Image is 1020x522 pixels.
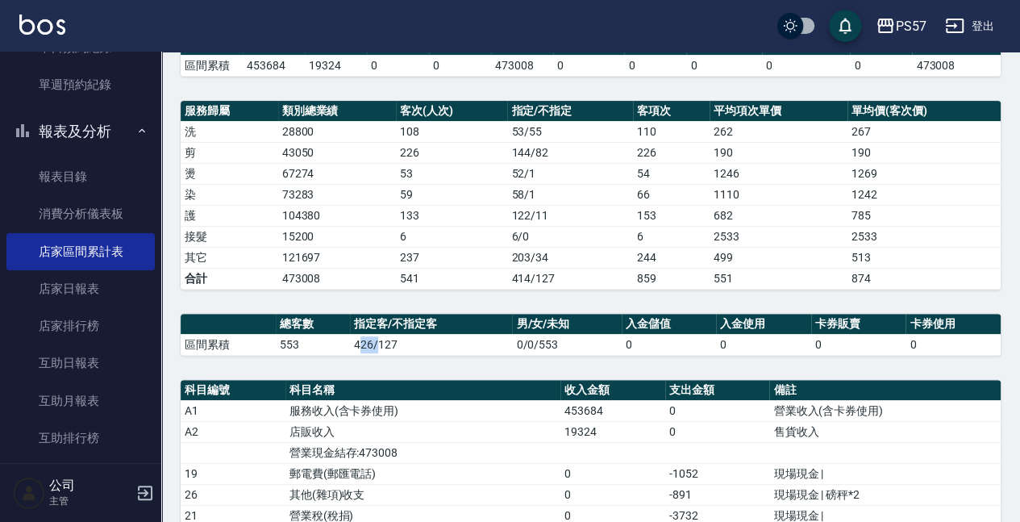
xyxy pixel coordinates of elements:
td: 874 [847,268,1001,289]
th: 入金儲值 [622,314,717,335]
a: 單週預約紀錄 [6,66,155,103]
td: 267 [847,121,1001,142]
th: 客項次 [633,101,710,122]
a: 店家區間累計表 [6,233,155,270]
td: 0 [906,334,1001,355]
td: 262 [710,121,848,142]
td: 226 [396,142,508,163]
td: 67274 [278,163,396,184]
img: Logo [19,15,65,35]
a: 互助日報表 [6,345,155,382]
td: 店販收入 [285,421,560,442]
td: 0 [686,55,761,76]
th: 客次(人次) [396,101,508,122]
td: 54 [633,163,710,184]
td: 473008 [491,55,553,76]
td: 108 [396,121,508,142]
th: 卡券販賣 [811,314,906,335]
td: 現場現金 | [769,463,1001,484]
td: 0 [553,55,625,76]
td: 營業收入(含卡券使用) [769,400,1001,421]
td: 190 [847,142,1001,163]
th: 卡券使用 [906,314,1001,335]
td: 785 [847,205,1001,226]
td: 237 [396,247,508,268]
th: 備註 [769,380,1001,401]
a: 店家排行榜 [6,307,155,345]
td: 453684 [560,400,665,421]
td: 燙 [181,163,278,184]
td: 0 [429,55,491,76]
button: save [829,10,861,42]
td: 0 [716,334,811,355]
td: 73283 [278,184,396,205]
td: 28800 [278,121,396,142]
img: Person [13,477,45,509]
th: 科目編號 [181,380,285,401]
th: 類別總業績 [278,101,396,122]
a: 消費分析儀表板 [6,195,155,232]
td: 2533 [710,226,848,247]
td: 19 [181,463,285,484]
td: 104380 [278,205,396,226]
td: 0 [811,334,906,355]
td: 15200 [278,226,396,247]
td: 58 / 1 [507,184,632,205]
td: 553 [276,334,351,355]
th: 男/女/未知 [512,314,621,335]
td: 洗 [181,121,278,142]
td: 66 [633,184,710,205]
td: 26 [181,484,285,505]
a: 報表目錄 [6,158,155,195]
td: 133 [396,205,508,226]
td: 59 [396,184,508,205]
td: 682 [710,205,848,226]
td: 0 [367,55,429,76]
td: 244 [633,247,710,268]
td: 6 [396,226,508,247]
td: 453684 [243,55,305,76]
td: 0 [665,421,770,442]
td: 203 / 34 [507,247,632,268]
td: 0/0/553 [512,334,621,355]
td: 0 [560,463,665,484]
td: 區間累積 [181,55,243,76]
td: 144 / 82 [507,142,632,163]
td: A2 [181,421,285,442]
td: 郵電費(郵匯電話) [285,463,560,484]
td: 0 [624,55,686,76]
a: 店家日報表 [6,270,155,307]
table: a dense table [181,314,1001,356]
td: 營業現金結存:473008 [285,442,560,463]
td: 0 [850,55,912,76]
p: 主管 [49,494,131,508]
td: 其它 [181,247,278,268]
td: 1269 [847,163,1001,184]
td: 121697 [278,247,396,268]
a: 互助點數明細 [6,457,155,494]
th: 總客數 [276,314,351,335]
td: 541 [396,268,508,289]
td: 0 [762,55,851,76]
td: 551 [710,268,848,289]
td: 接髮 [181,226,278,247]
td: 0 [665,400,770,421]
th: 科目名稱 [285,380,560,401]
td: 499 [710,247,848,268]
td: 現場現金 | 磅秤*2 [769,484,1001,505]
td: 226 [633,142,710,163]
td: -891 [665,484,770,505]
td: 0 [560,484,665,505]
td: 414/127 [507,268,632,289]
th: 指定/不指定 [507,101,632,122]
table: a dense table [181,101,1001,290]
th: 支出金額 [665,380,770,401]
td: 1246 [710,163,848,184]
td: 護 [181,205,278,226]
td: -1052 [665,463,770,484]
td: 1242 [847,184,1001,205]
button: 報表及分析 [6,111,155,152]
th: 收入金額 [560,380,665,401]
h5: 公司 [49,478,131,494]
td: 43050 [278,142,396,163]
